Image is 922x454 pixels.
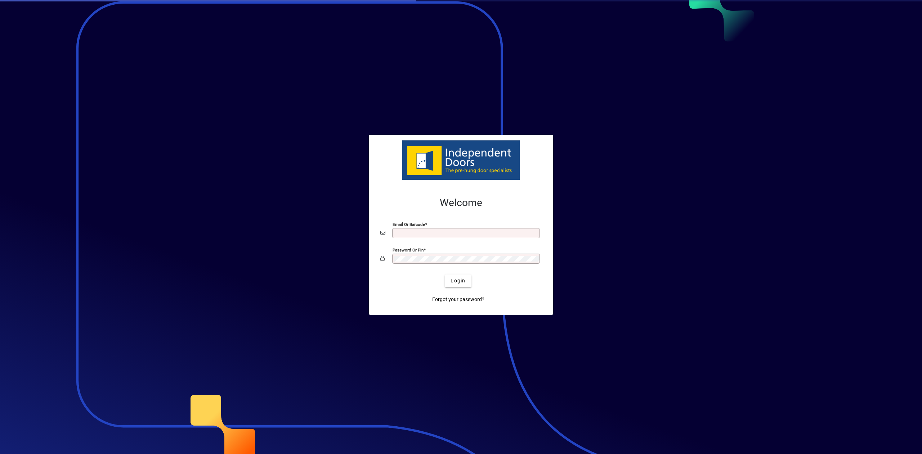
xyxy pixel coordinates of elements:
mat-label: Password or Pin [393,247,424,252]
h2: Welcome [380,197,542,209]
a: Forgot your password? [429,293,487,306]
span: Forgot your password? [432,296,484,303]
button: Login [445,274,471,287]
span: Login [451,277,465,285]
mat-label: Email or Barcode [393,222,425,227]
